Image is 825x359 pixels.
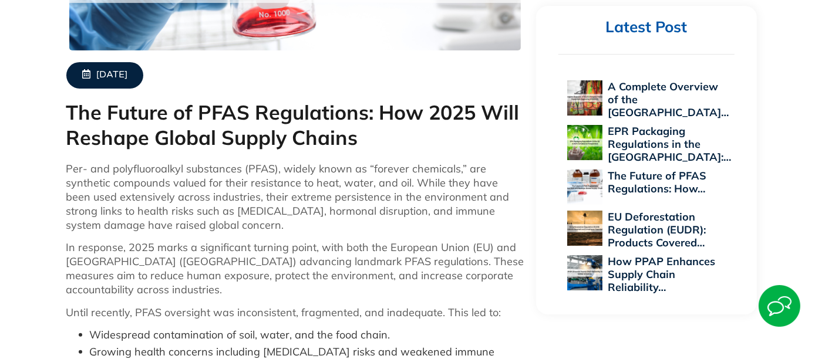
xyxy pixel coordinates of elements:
[759,285,800,327] img: Start Chat
[558,18,735,37] h2: Latest Post
[567,255,602,290] img: How PPAP Enhances Supply Chain Reliability Across Global Industries
[66,306,524,320] p: Until recently, PFAS oversight was inconsistent, fragmented, and inadequate. This led to:
[608,210,706,249] a: EU Deforestation Regulation (EUDR): Products Covered…
[66,62,143,89] a: [DATE]
[97,69,128,82] span: [DATE]
[608,255,716,294] a: How PPAP Enhances Supply Chain Reliability…
[66,241,524,297] p: In response, 2025 marks a significant turning point, with both the European Union (EU) and [GEOGR...
[567,80,602,116] img: A Complete Overview of the EU Personal Protective Equipment Regulation 2016/425
[567,125,602,160] img: EPR Packaging Regulations in the US: A 2025 Compliance Perspective
[608,124,732,164] a: EPR Packaging Regulations in the [GEOGRAPHIC_DATA]:…
[66,162,524,232] p: Per- and polyfluoroalkyl substances (PFAS), widely known as “forever chemicals,” are synthetic co...
[66,100,524,150] h1: The Future of PFAS Regulations: How 2025 Will Reshape Global Supply Chains
[90,328,524,342] li: Widespread contamination of soil, water, and the food chain.
[567,170,602,205] img: The Future of PFAS Regulations: How 2025 Will Reshape Global Supply Chains
[567,211,602,246] img: EU Deforestation Regulation (EUDR): Products Covered and Compliance Essentials
[608,80,729,119] a: A Complete Overview of the [GEOGRAPHIC_DATA]…
[608,169,707,195] a: The Future of PFAS Regulations: How…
